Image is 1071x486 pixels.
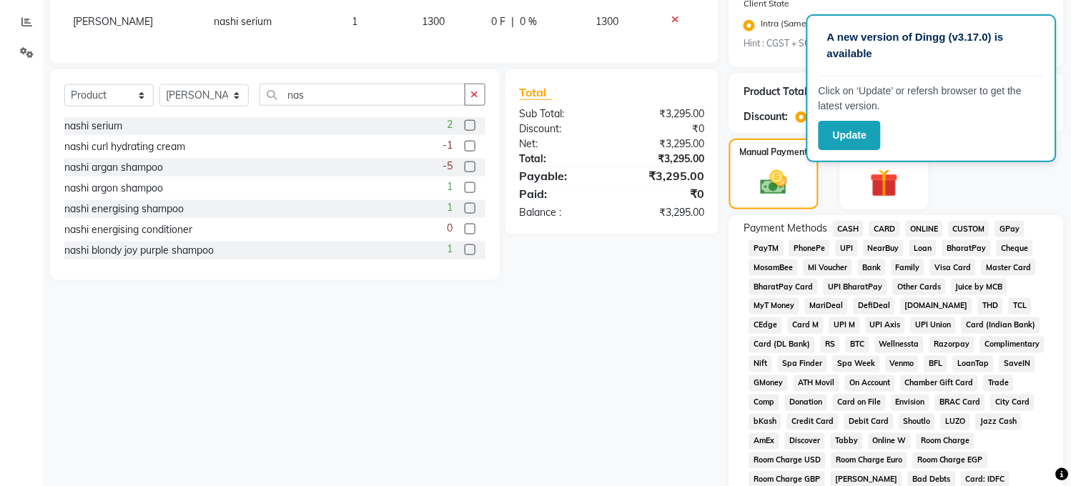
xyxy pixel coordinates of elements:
span: Payment Methods [744,221,827,236]
span: 0 % [520,14,538,29]
span: ONLINE [906,221,943,237]
span: CUSTOM [949,221,990,237]
div: Sub Total: [509,106,612,121]
div: Product Total: [744,84,810,99]
span: 1 [448,242,453,257]
span: CEdge [749,317,782,334]
img: _cash.svg [752,167,795,198]
span: MI Voucher [804,259,852,276]
span: Trade [984,375,1014,392]
span: Wellnessta [875,337,924,353]
span: Bank [858,259,886,276]
span: Master Card [982,259,1036,276]
span: BRAC Card [935,395,985,411]
label: Manual Payment [740,146,809,159]
span: Cheque [997,240,1033,257]
div: ₹0 [612,121,715,137]
span: BFL [924,356,947,372]
div: ₹0 [612,185,715,202]
span: Family [892,259,925,276]
span: NearBuy [864,240,904,257]
span: Spa Finder [778,356,827,372]
span: CASH [833,221,864,237]
span: MariDeal [805,298,848,314]
span: GMoney [749,375,788,392]
div: nashi energising shampoo [64,202,184,217]
span: Room Charge USD [749,452,826,469]
span: Room Charge Euro [831,452,907,469]
span: | [512,14,515,29]
span: Loan [909,240,937,257]
div: ₹3,295.00 [612,137,715,152]
div: nashi argon shampoo [64,181,163,196]
span: CARD [869,221,900,237]
small: Hint : CGST + SGST will be applied [744,37,886,50]
span: Tabby [831,433,863,450]
span: LoanTap [953,356,994,372]
span: MosamBee [749,259,798,276]
button: Update [819,121,881,150]
span: Card on File [833,395,886,411]
span: GPay [995,221,1025,237]
div: Balance : [509,205,612,220]
span: UPI M [829,317,860,334]
span: Comp [749,395,779,411]
span: Juice by MCB [952,279,1008,295]
div: nashi energising conditioner [64,222,192,237]
span: BTC [846,337,869,353]
input: Search or Scan [260,84,465,106]
span: Debit Card [844,414,894,430]
span: -1 [443,138,453,153]
span: City Card [991,395,1035,411]
span: UPI [836,240,858,257]
span: Other Cards [893,279,946,295]
span: Discover [785,433,825,450]
label: Intra (Same) State [761,17,832,34]
div: ₹3,295.00 [612,106,715,121]
div: Discount: [744,109,788,124]
span: Credit Card [787,414,839,430]
span: BharatPay Card [749,279,818,295]
div: ₹3,295.00 [612,167,715,184]
div: ₹3,295.00 [612,205,715,220]
span: On Account [845,375,895,392]
span: Shoutlo [899,414,936,430]
span: 2 [448,117,453,132]
p: Click on ‘Update’ or refersh browser to get the latest version. [819,84,1045,114]
span: UPI BharatPay [824,279,887,295]
div: Payable: [509,167,612,184]
span: Razorpay [929,337,974,353]
span: 1 [352,15,358,28]
span: Card M [788,317,824,334]
div: nashi curl hydrating cream [64,139,185,154]
span: Nift [749,356,772,372]
span: 1300 [596,15,618,28]
span: [DOMAIN_NAME] [901,298,973,314]
span: BharatPay [942,240,991,257]
span: nashi serium [214,15,272,28]
span: Complimentary [980,337,1045,353]
span: 1300 [422,15,445,28]
span: bKash [749,414,781,430]
span: RS [821,337,840,353]
span: TCL [1009,298,1032,314]
div: Discount: [509,121,612,137]
span: Envision [892,395,930,411]
span: DefiDeal [854,298,895,314]
span: UPI Union [911,317,956,334]
span: Chamber Gift Card [901,375,979,392]
span: 1 [448,179,453,194]
div: nashi blondy joy purple shampoo [64,243,214,258]
span: THD [978,298,1003,314]
span: SaveIN [1000,356,1035,372]
span: Total [520,85,553,100]
span: [PERSON_NAME] [73,15,153,28]
span: Room Charge [917,433,974,450]
span: 1 [448,200,453,215]
div: nashi argan shampoo [64,160,163,175]
img: _gift.svg [862,166,907,200]
span: Visa Card [930,259,976,276]
span: 0 F [492,14,506,29]
span: 0 [448,221,453,236]
span: Online W [869,433,912,450]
